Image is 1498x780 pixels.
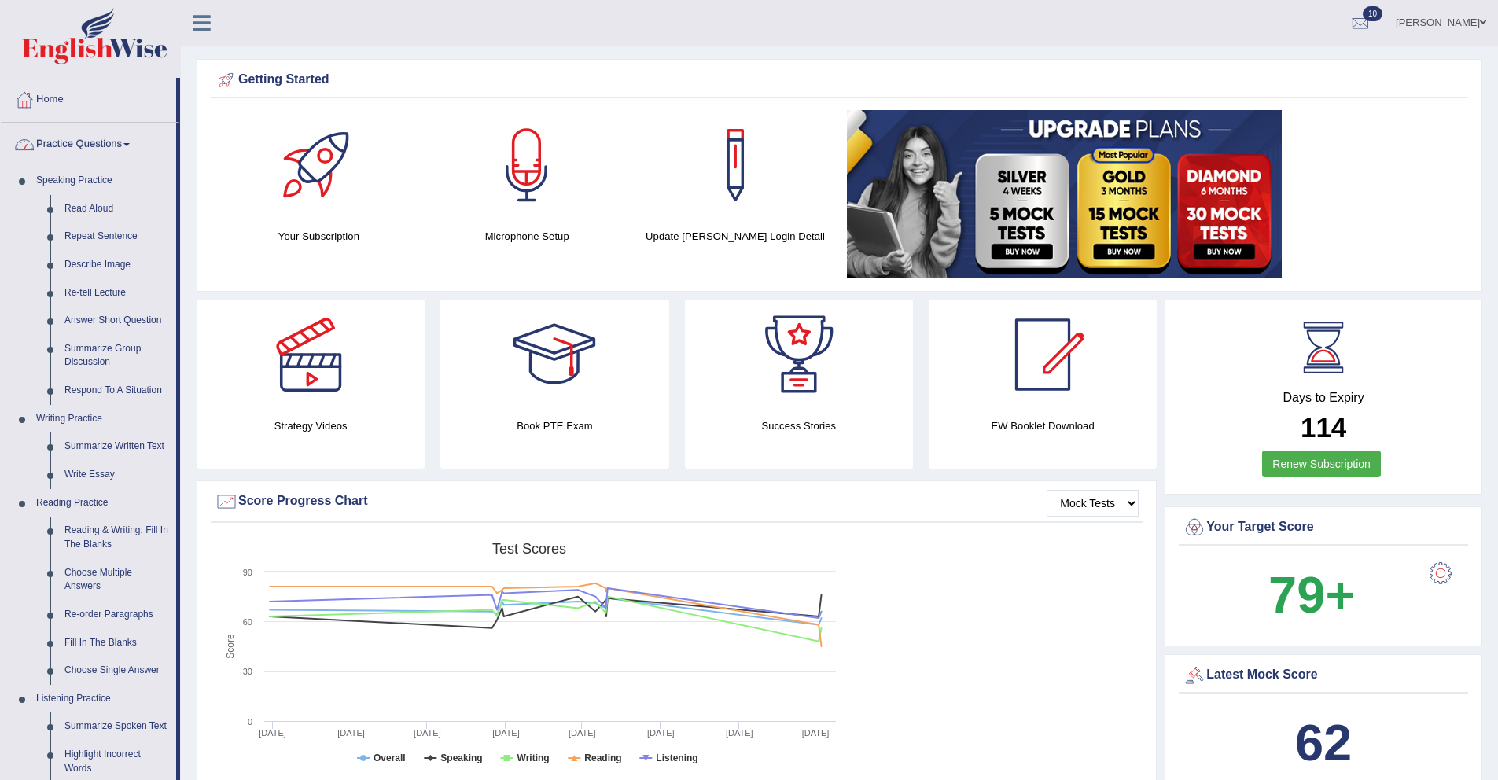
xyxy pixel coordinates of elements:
h4: Book PTE Exam [440,418,668,434]
text: 60 [243,617,252,627]
a: Re-order Paragraphs [57,601,176,629]
text: 30 [243,667,252,676]
h4: Days to Expiry [1183,391,1464,405]
a: Choose Single Answer [57,657,176,685]
b: 79+ [1268,566,1355,624]
b: 62 [1295,714,1352,771]
tspan: Overall [374,752,406,763]
a: Summarize Spoken Text [57,712,176,741]
a: Listening Practice [29,685,176,713]
tspan: Score [225,634,236,659]
a: Reading & Writing: Fill In The Blanks [57,517,176,558]
div: Score Progress Chart [215,490,1139,513]
div: Your Target Score [1183,516,1464,539]
tspan: Test scores [492,541,566,557]
tspan: [DATE] [726,728,753,738]
tspan: [DATE] [337,728,365,738]
tspan: [DATE] [414,728,441,738]
a: Describe Image [57,251,176,279]
a: Writing Practice [29,405,176,433]
text: 0 [248,717,252,727]
a: Re-tell Lecture [57,279,176,307]
tspan: [DATE] [647,728,675,738]
h4: EW Booklet Download [929,418,1157,434]
h4: Strategy Videos [197,418,425,434]
a: Fill In The Blanks [57,629,176,657]
span: 10 [1363,6,1382,21]
a: Repeat Sentence [57,223,176,251]
a: Summarize Written Text [57,432,176,461]
a: Choose Multiple Answers [57,559,176,601]
a: Summarize Group Discussion [57,335,176,377]
h4: Update [PERSON_NAME] Login Detail [639,228,832,245]
div: Getting Started [215,68,1464,92]
tspan: [DATE] [802,728,830,738]
tspan: [DATE] [259,728,286,738]
div: Latest Mock Score [1183,664,1464,687]
h4: Success Stories [685,418,913,434]
a: Write Essay [57,461,176,489]
img: small5.jpg [847,110,1282,278]
h4: Microphone Setup [431,228,624,245]
tspan: [DATE] [569,728,596,738]
tspan: Writing [517,752,550,763]
a: Answer Short Question [57,307,176,335]
a: Home [1,78,176,117]
a: Renew Subscription [1262,451,1381,477]
a: Speaking Practice [29,167,176,195]
a: Read Aloud [57,195,176,223]
tspan: [DATE] [492,728,520,738]
tspan: Listening [656,752,697,763]
b: 114 [1301,412,1346,443]
a: Respond To A Situation [57,377,176,405]
a: Reading Practice [29,489,176,517]
h4: Your Subscription [223,228,415,245]
text: 90 [243,568,252,577]
tspan: Reading [584,752,621,763]
a: Practice Questions [1,123,176,162]
tspan: Speaking [440,752,482,763]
